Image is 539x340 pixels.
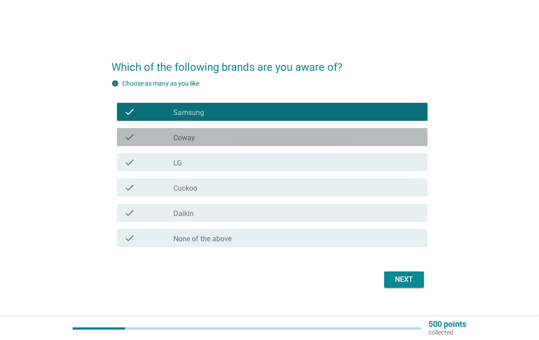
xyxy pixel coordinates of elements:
label: Coway [173,133,195,142]
i: check [124,182,135,193]
label: Samsung [173,108,204,117]
label: Daikin [173,209,194,218]
div: Next [391,274,417,285]
i: check [124,233,135,244]
i: check [124,132,135,142]
i: check [124,157,135,168]
button: Next [384,271,424,288]
p: 500 points [428,320,466,328]
p: collected [428,328,466,336]
label: LG [173,159,182,168]
label: Choose as many as you like [122,80,199,87]
i: check [124,207,135,218]
h2: Which of the following brands are you aware of? [112,50,427,75]
label: None of the above [173,234,232,244]
i: check [124,106,135,117]
label: Cuckoo [173,184,197,193]
i: info [112,80,119,87]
